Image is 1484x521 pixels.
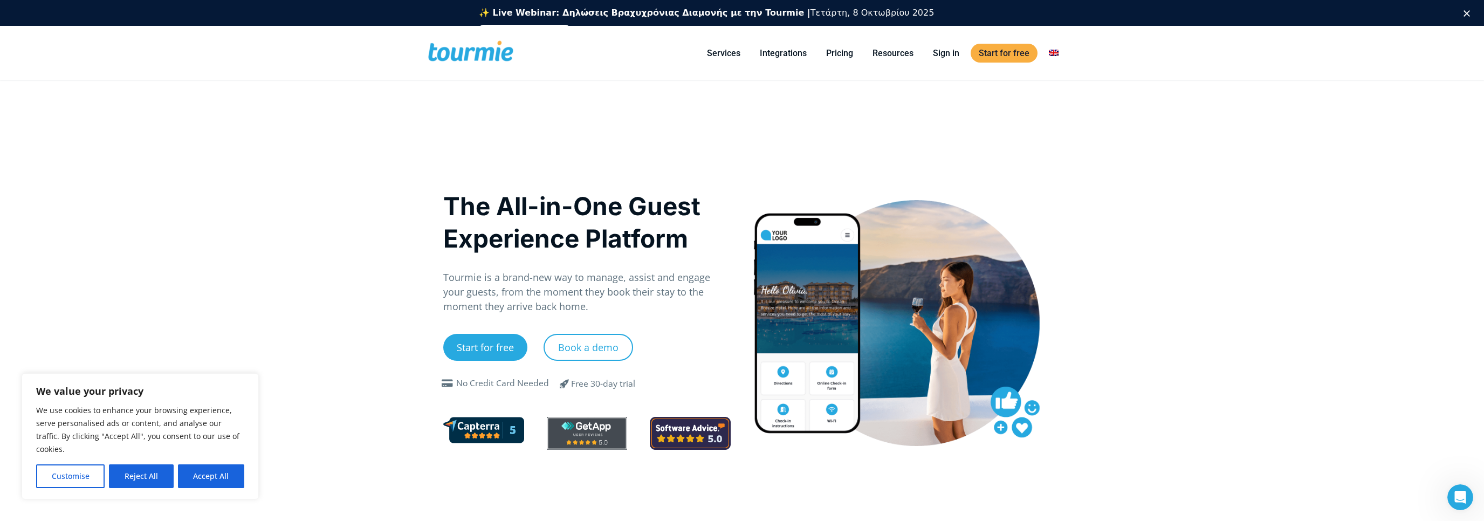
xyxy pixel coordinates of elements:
p: Tourmie is a brand-new way to manage, assist and engage your guests, from the moment they book th... [443,270,731,314]
a: Integrations [752,46,815,60]
span:  [439,379,456,388]
b: ✨ Live Webinar: Δηλώσεις Βραχυχρόνιας Διαμονής με την Tourmie | [479,8,810,18]
a: Book a demo [544,334,633,361]
h1: The All-in-One Guest Experience Platform [443,190,731,255]
a: Pricing [818,46,861,60]
div: No Credit Card Needed [456,377,549,390]
span:  [552,377,578,390]
div: Τετάρτη, 8 Οκτωβρίου 2025 [479,8,934,18]
iframe: Intercom live chat [1447,484,1473,510]
p: We use cookies to enhance your browsing experience, serve personalised ads or content, and analys... [36,404,244,456]
button: Reject All [109,464,173,488]
a: Start for free [443,334,527,361]
a: Εγγραφείτε δωρεάν [479,25,570,38]
a: Resources [864,46,922,60]
button: Accept All [178,464,244,488]
button: Customise [36,464,105,488]
a: Sign in [925,46,967,60]
a: Start for free [971,44,1038,63]
div: Free 30-day trial [571,378,635,390]
div: Κλείσιμο [1464,10,1474,16]
a: Services [699,46,748,60]
p: We value your privacy [36,385,244,397]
